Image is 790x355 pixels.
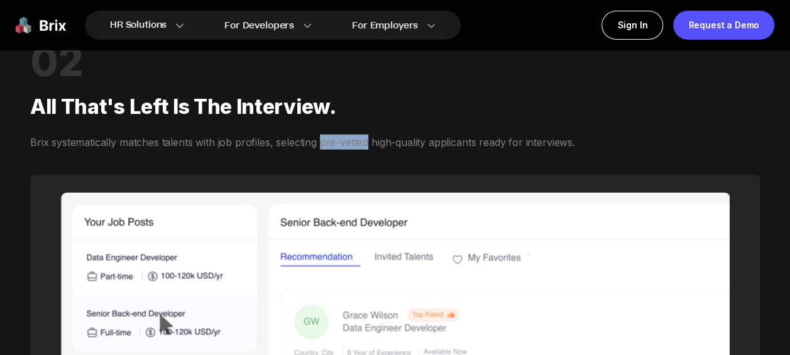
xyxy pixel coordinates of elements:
a: Sign In [601,11,663,40]
span: For Developers [224,19,294,32]
div: All that's left is the interview. [30,79,760,135]
div: 02 [30,44,760,79]
div: Brix systematically matches talents with job profiles, selecting pre-vetted high-quality applican... [30,135,674,150]
a: Request a Demo [673,11,774,40]
span: HR Solutions [110,15,167,35]
span: For Employers [352,19,418,32]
